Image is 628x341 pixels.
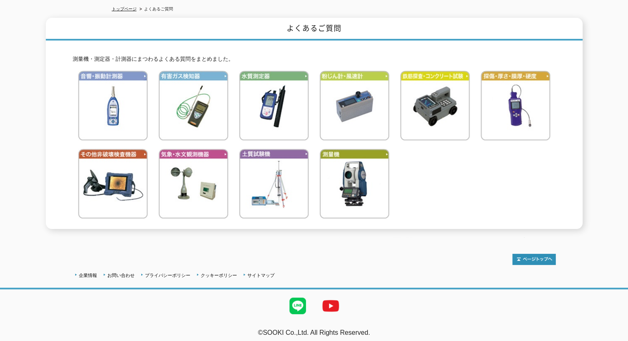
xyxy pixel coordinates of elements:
img: 土質試験機 [239,149,309,219]
a: サイトマップ [247,273,275,278]
img: 鉄筋検査・コンクリート試験 [400,71,470,141]
img: 音響・振動計測器 [78,71,148,141]
li: よくあるご質問 [138,5,173,14]
p: 測量機・測定器・計測器にまつわるよくある質問をまとめました。 [73,55,556,64]
img: 水質測定器 [239,71,309,141]
img: トップページへ [512,254,556,265]
h1: よくあるご質問 [46,18,583,41]
a: 企業情報 [79,273,97,278]
a: クッキーポリシー [201,273,237,278]
a: トップページ [112,7,137,11]
a: プライバシーポリシー [145,273,190,278]
img: その他非破壊検査機器 [78,149,148,219]
img: 探傷・厚さ・膜厚・硬度 [481,71,550,141]
img: 測量機 [320,149,389,219]
img: 粉じん計・風速計 [320,71,389,141]
img: LINE [281,289,314,322]
img: 気象・水文観測機器 [159,149,228,219]
img: 有害ガス検知器 [159,71,228,141]
img: YouTube [314,289,347,322]
a: お問い合わせ [107,273,135,278]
